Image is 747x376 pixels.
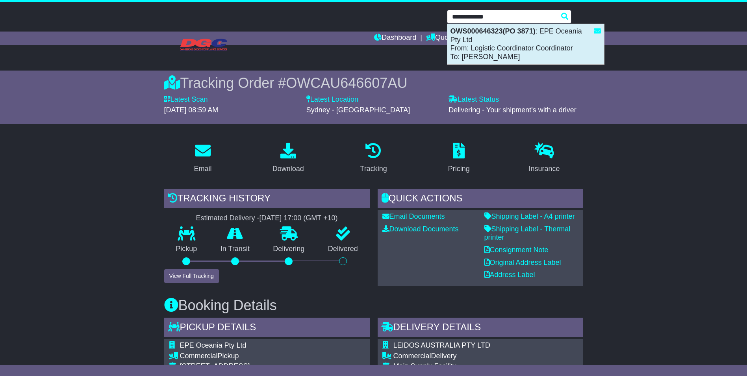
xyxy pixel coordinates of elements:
a: Shipping Label - Thermal printer [484,225,571,242]
a: Download Documents [382,225,459,233]
span: EPE Oceania Pty Ltd [180,341,247,349]
a: Download [267,140,309,177]
div: Pricing [448,164,470,174]
p: Delivering [261,245,317,253]
a: Tracking [355,140,392,177]
span: LEIDOS AUSTRALIA PTY LTD [393,341,490,349]
label: Latest Status [449,95,499,104]
a: Address Label [484,271,535,279]
div: [DATE] 17:00 (GMT +10) [260,214,338,223]
span: Commercial [393,352,431,360]
strong: OWS000646323(PO 3871) [450,27,536,35]
div: Delivery Details [378,318,583,339]
div: Tracking [360,164,387,174]
span: Sydney - [GEOGRAPHIC_DATA] [306,106,410,114]
div: [STREET_ADDRESS] [180,362,332,371]
h3: Booking Details [164,298,583,313]
a: Email Documents [382,212,445,220]
label: Latest Location [306,95,358,104]
span: [DATE] 08:59 AM [164,106,219,114]
a: Quote/Book [426,32,473,45]
p: Pickup [164,245,209,253]
p: In Transit [209,245,261,253]
div: Pickup Details [164,318,370,339]
button: View Full Tracking [164,269,219,283]
a: Original Address Label [484,259,561,266]
div: Download [272,164,304,174]
a: Dashboard [374,32,416,45]
span: Commercial [180,352,218,360]
a: Pricing [443,140,475,177]
span: OWCAU646607AU [286,75,407,91]
div: : EPE Oceania Pty Ltd From: Logistic Coordinator Coordinator To: [PERSON_NAME] [447,24,604,64]
a: Shipping Label - A4 printer [484,212,575,220]
div: Delivery [393,352,545,361]
div: Insurance [529,164,560,174]
div: Tracking Order # [164,74,583,91]
div: Pickup [180,352,332,361]
p: Delivered [316,245,370,253]
a: Consignment Note [484,246,549,254]
div: Main Supply Facility [393,362,545,371]
div: Quick Actions [378,189,583,210]
a: Email [189,140,217,177]
a: Insurance [524,140,565,177]
span: Delivering - Your shipment's with a driver [449,106,576,114]
div: Tracking history [164,189,370,210]
label: Latest Scan [164,95,208,104]
div: Email [194,164,211,174]
div: Estimated Delivery - [164,214,370,223]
